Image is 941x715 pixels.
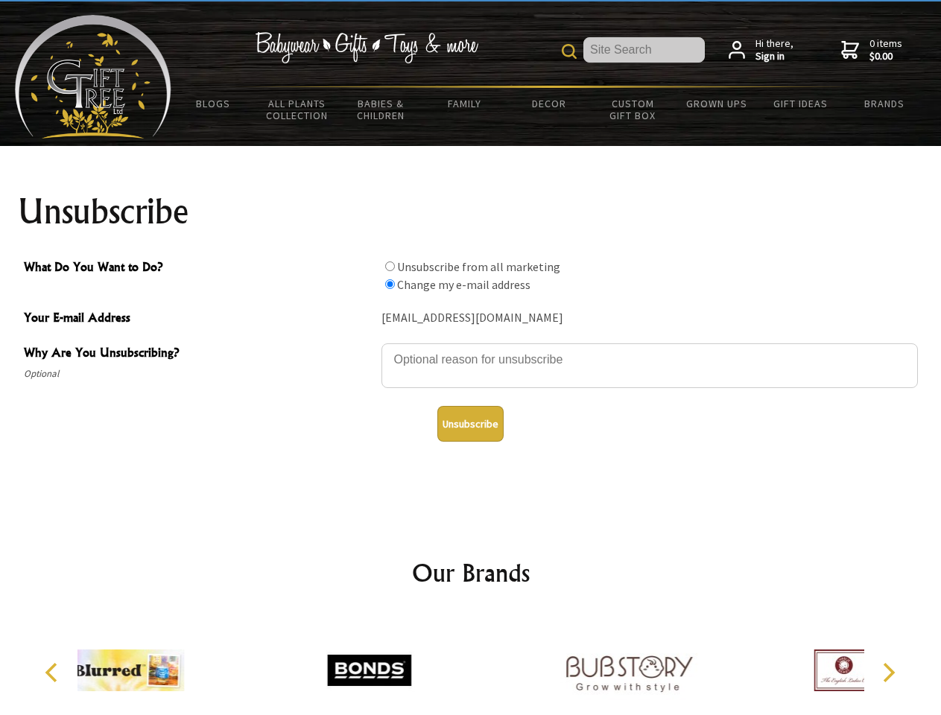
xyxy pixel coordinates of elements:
label: Change my e-mail address [397,277,530,292]
strong: $0.00 [869,50,902,63]
strong: Sign in [755,50,793,63]
h1: Unsubscribe [18,194,924,229]
label: Unsubscribe from all marketing [397,259,560,274]
a: Custom Gift Box [591,88,675,131]
span: Your E-mail Address [24,308,374,330]
input: Site Search [583,37,705,63]
button: Unsubscribe [437,406,504,442]
img: Babywear - Gifts - Toys & more [255,32,478,63]
a: All Plants Collection [256,88,340,131]
a: BLOGS [171,88,256,119]
a: Family [423,88,507,119]
a: Gift Ideas [758,88,843,119]
a: Grown Ups [674,88,758,119]
span: 0 items [869,36,902,63]
img: Babyware - Gifts - Toys and more... [15,15,171,139]
h2: Our Brands [30,555,912,591]
textarea: Why Are You Unsubscribing? [381,343,918,388]
span: Hi there, [755,37,793,63]
img: product search [562,44,577,59]
button: Previous [37,656,70,689]
span: What Do You Want to Do? [24,258,374,279]
span: Why Are You Unsubscribing? [24,343,374,365]
div: [EMAIL_ADDRESS][DOMAIN_NAME] [381,307,918,330]
a: Hi there,Sign in [729,37,793,63]
a: Decor [507,88,591,119]
input: What Do You Want to Do? [385,279,395,289]
a: Brands [843,88,927,119]
a: Babies & Children [339,88,423,131]
span: Optional [24,365,374,383]
input: What Do You Want to Do? [385,261,395,271]
a: 0 items$0.00 [841,37,902,63]
button: Next [872,656,904,689]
